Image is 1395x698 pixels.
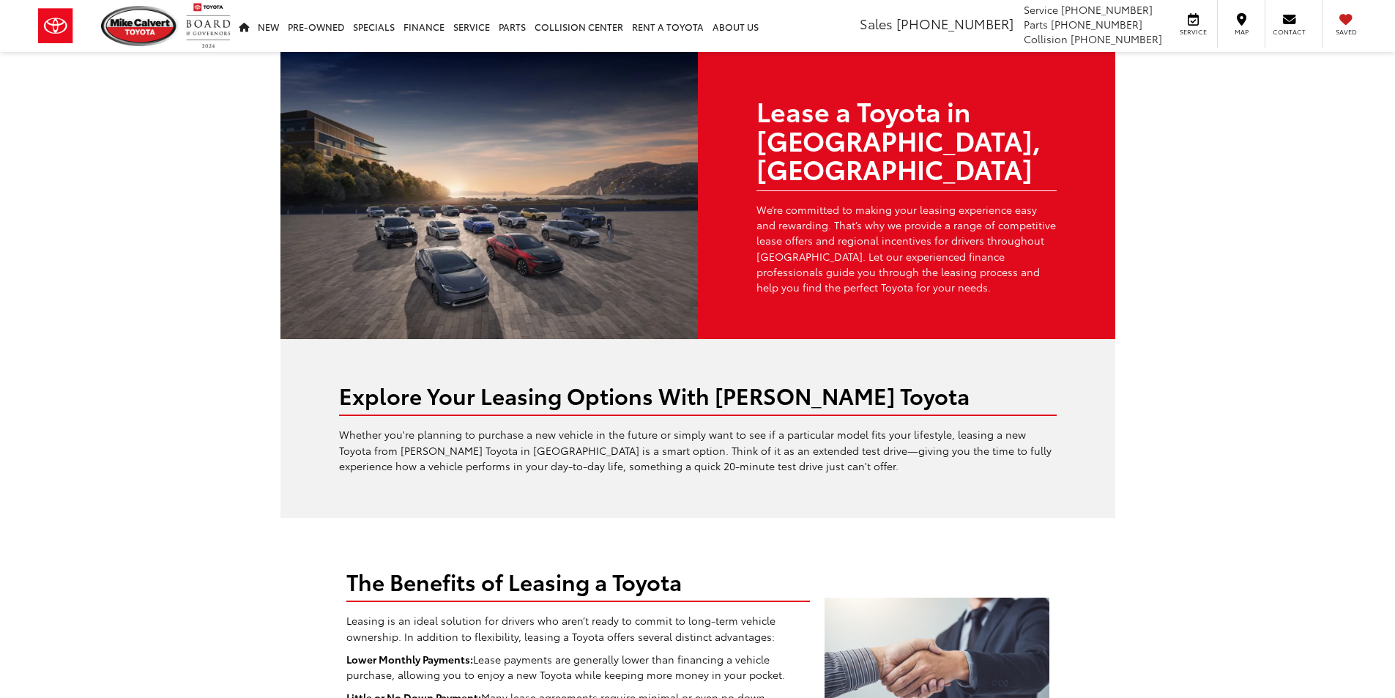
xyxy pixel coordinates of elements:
span: Contact [1273,27,1306,37]
span: Collision [1024,31,1068,46]
strong: Lower Monthly Payments: [346,652,473,667]
span: Map [1225,27,1257,37]
p: We’re committed to making your leasing experience easy and rewarding. That’s why we provide a ran... [756,202,1057,296]
span: [PHONE_NUMBER] [1061,2,1153,17]
p: Lease payments are generally lower than financing a vehicle purchase, allowing you to enjoy a new... [346,652,810,683]
h1: Lease a Toyota in [GEOGRAPHIC_DATA], [GEOGRAPHIC_DATA] [756,96,1057,183]
p: Whether you're planning to purchase a new vehicle in the future or simply want to see if a partic... [339,427,1057,474]
h2: The Benefits of Leasing a Toyota [346,569,810,593]
h2: Explore Your Leasing Options With [PERSON_NAME] Toyota [339,383,1057,407]
span: Parts [1024,17,1048,31]
span: Saved [1330,27,1362,37]
span: [PHONE_NUMBER] [1071,31,1162,46]
img: Mike Calvert Toyota [101,6,179,46]
span: [PHONE_NUMBER] [896,14,1013,33]
span: [PHONE_NUMBER] [1051,17,1142,31]
span: Service [1177,27,1210,37]
p: Leasing is an ideal solution for drivers who aren’t ready to commit to long-term vehicle ownershi... [346,613,810,645]
span: Service [1024,2,1058,17]
span: Sales [860,14,893,33]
